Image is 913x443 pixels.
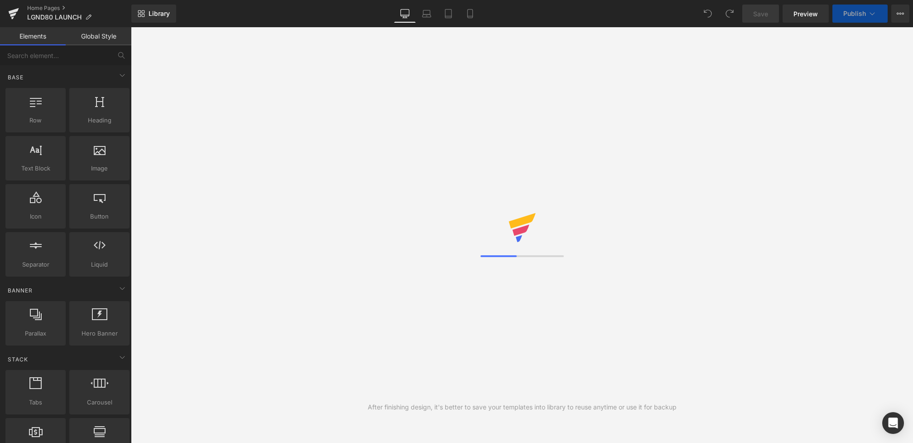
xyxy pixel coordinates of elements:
[7,286,34,295] span: Banner
[891,5,909,23] button: More
[72,329,127,338] span: Hero Banner
[753,9,768,19] span: Save
[72,398,127,407] span: Carousel
[66,27,131,45] a: Global Style
[459,5,481,23] a: Mobile
[8,260,63,269] span: Separator
[783,5,829,23] a: Preview
[368,402,677,412] div: After finishing design, it's better to save your templates into library to reuse anytime or use i...
[7,73,24,82] span: Base
[832,5,888,23] button: Publish
[721,5,739,23] button: Redo
[882,412,904,434] div: Open Intercom Messenger
[72,260,127,269] span: Liquid
[72,164,127,173] span: Image
[72,116,127,125] span: Heading
[8,398,63,407] span: Tabs
[437,5,459,23] a: Tablet
[27,5,131,12] a: Home Pages
[131,5,176,23] a: New Library
[8,164,63,173] span: Text Block
[8,212,63,221] span: Icon
[7,355,29,364] span: Stack
[72,212,127,221] span: Button
[27,14,82,21] span: LGND80 LAUNCH
[793,9,818,19] span: Preview
[8,116,63,125] span: Row
[149,10,170,18] span: Library
[416,5,437,23] a: Laptop
[843,10,866,17] span: Publish
[8,329,63,338] span: Parallax
[394,5,416,23] a: Desktop
[699,5,717,23] button: Undo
